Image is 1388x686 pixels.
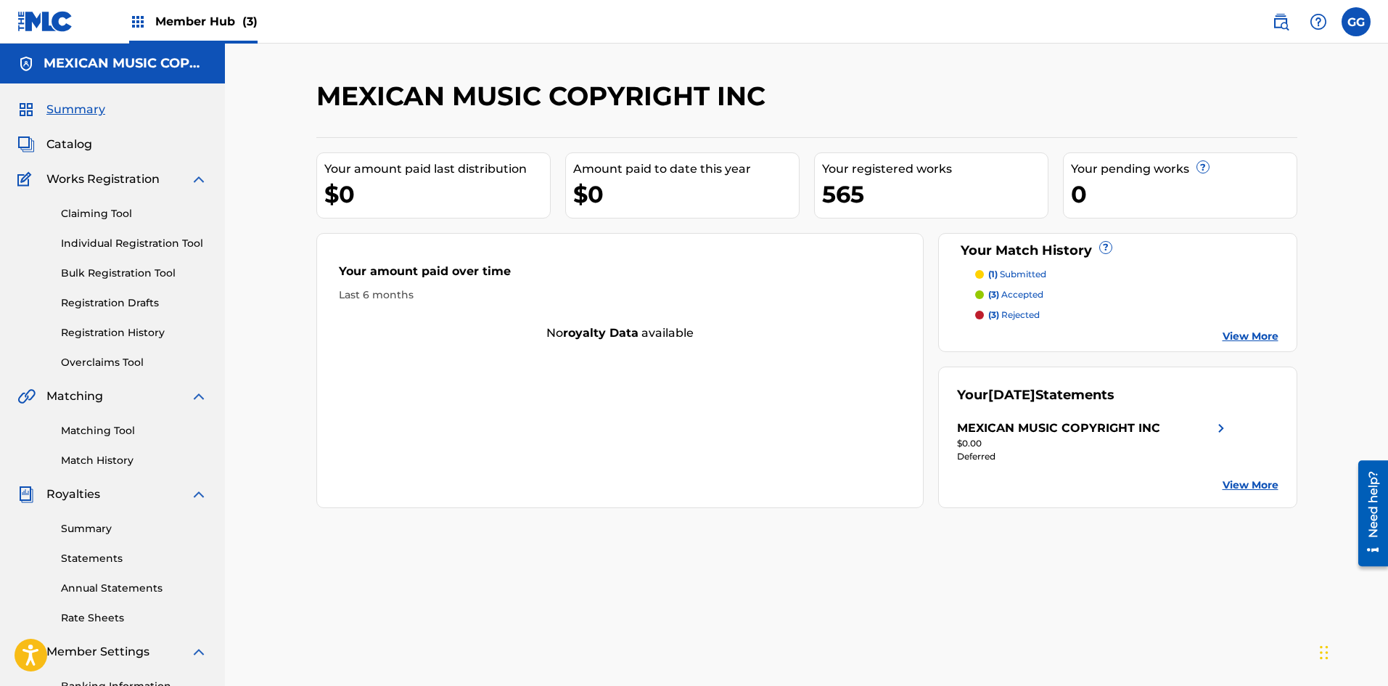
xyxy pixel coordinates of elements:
[988,387,1035,403] span: [DATE]
[61,551,208,566] a: Statements
[1315,616,1388,686] iframe: Chat Widget
[1272,13,1289,30] img: search
[17,101,35,118] img: Summary
[1310,13,1327,30] img: help
[17,55,35,73] img: Accounts
[190,643,208,661] img: expand
[1342,7,1371,36] div: User Menu
[17,643,35,661] img: Member Settings
[1315,616,1388,686] div: Widget de chat
[957,437,1230,450] div: $0.00
[61,453,208,468] a: Match History
[957,385,1114,405] div: Your Statements
[1320,631,1329,674] div: Arrastrar
[339,263,902,287] div: Your amount paid over time
[61,355,208,370] a: Overclaims Tool
[988,309,1040,322] p: rejected
[1071,178,1297,211] div: 0
[1266,7,1295,36] a: Public Search
[957,420,1230,463] a: MEXICAN MUSIC COPYRIGHT INCright chevron icon$0.00Deferred
[17,388,36,405] img: Matching
[190,388,208,405] img: expand
[44,55,208,72] h5: MEXICAN MUSIC COPYRIGHT INC
[17,171,36,188] img: Works Registration
[975,288,1278,301] a: (3) accepted
[46,136,92,153] span: Catalog
[1197,161,1209,173] span: ?
[17,11,73,32] img: MLC Logo
[573,178,799,211] div: $0
[1071,160,1297,178] div: Your pending works
[61,206,208,221] a: Claiming Tool
[61,325,208,340] a: Registration History
[17,486,35,503] img: Royalties
[324,160,550,178] div: Your amount paid last distribution
[61,236,208,251] a: Individual Registration Tool
[61,295,208,311] a: Registration Drafts
[61,423,208,438] a: Matching Tool
[975,309,1278,322] a: (3) rejected
[324,178,550,211] div: $0
[988,309,999,320] span: (3)
[1223,478,1278,493] a: View More
[17,101,105,118] a: SummarySummary
[17,136,92,153] a: CatalogCatalog
[957,241,1278,261] div: Your Match History
[988,269,998,279] span: (1)
[61,521,208,536] a: Summary
[563,326,638,340] strong: royalty data
[988,289,999,300] span: (3)
[155,13,258,30] span: Member Hub
[957,450,1230,463] div: Deferred
[339,287,902,303] div: Last 6 months
[988,268,1046,281] p: submitted
[975,268,1278,281] a: (1) submitted
[46,388,103,405] span: Matching
[1223,329,1278,344] a: View More
[61,581,208,596] a: Annual Statements
[1212,420,1230,437] img: right chevron icon
[190,486,208,503] img: expand
[46,486,100,503] span: Royalties
[822,178,1048,211] div: 565
[1304,7,1333,36] div: Help
[61,266,208,281] a: Bulk Registration Tool
[242,15,258,28] span: (3)
[573,160,799,178] div: Amount paid to date this year
[46,643,149,661] span: Member Settings
[61,611,208,626] a: Rate Sheets
[317,324,924,342] div: No available
[1347,455,1388,572] iframe: Resource Center
[46,101,105,118] span: Summary
[822,160,1048,178] div: Your registered works
[988,288,1043,301] p: accepted
[46,171,160,188] span: Works Registration
[1100,242,1112,253] span: ?
[190,171,208,188] img: expand
[129,13,147,30] img: Top Rightsholders
[957,420,1160,437] div: MEXICAN MUSIC COPYRIGHT INC
[316,80,773,113] h2: MEXICAN MUSIC COPYRIGHT INC
[17,136,35,153] img: Catalog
